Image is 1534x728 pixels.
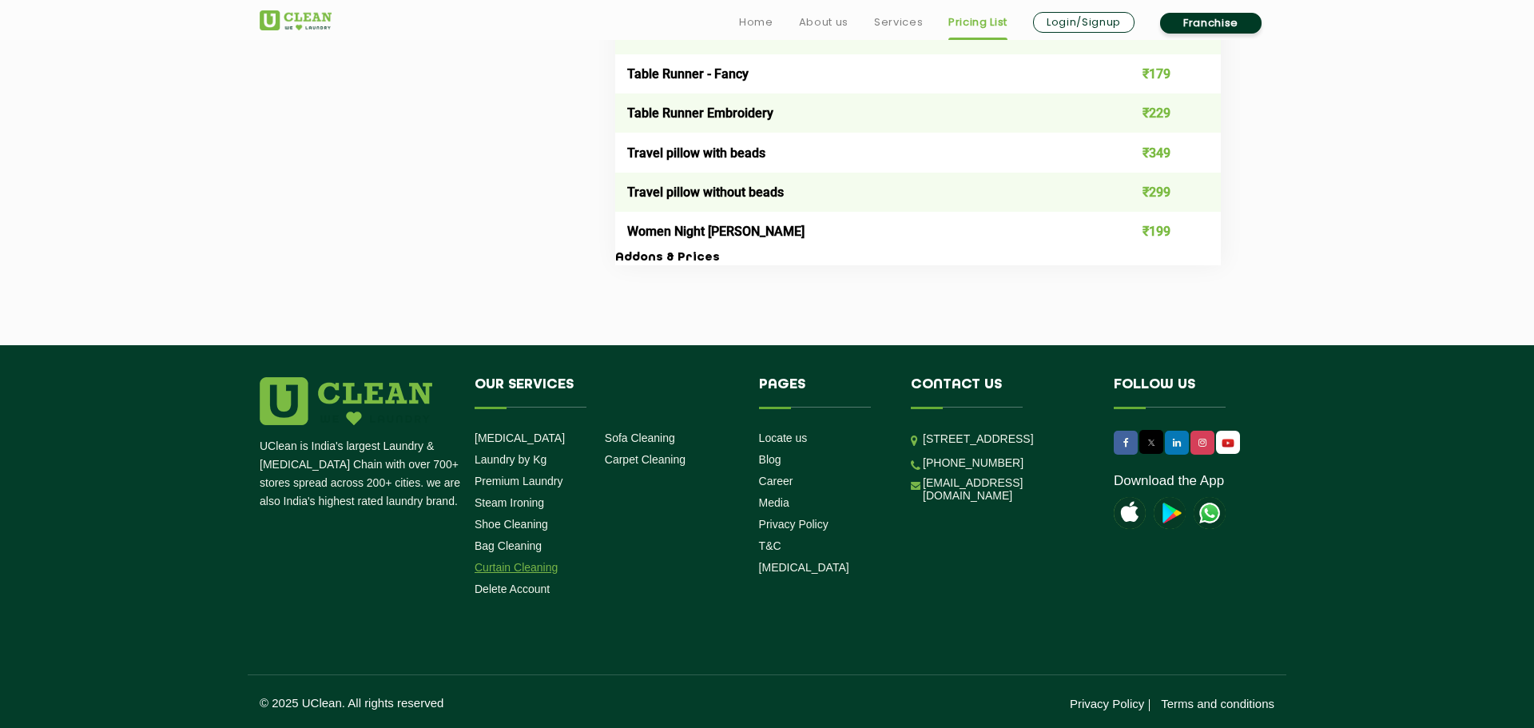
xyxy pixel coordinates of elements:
h4: Our Services [475,377,735,408]
a: Delete Account [475,583,550,595]
h3: Addons & Prices [615,251,1221,265]
a: Locate us [759,432,808,444]
a: About us [799,13,848,32]
img: playstoreicon.png [1154,497,1186,529]
a: Shoe Cleaning [475,518,548,531]
img: UClean Laundry and Dry Cleaning [1194,497,1226,529]
a: [EMAIL_ADDRESS][DOMAIN_NAME] [923,476,1090,502]
img: UClean Laundry and Dry Cleaning [260,10,332,30]
img: logo.png [260,377,432,425]
a: Blog [759,453,781,466]
a: Media [759,496,789,509]
a: Download the App [1114,473,1224,489]
td: ₹299 [1100,173,1222,212]
p: UClean is India's largest Laundry & [MEDICAL_DATA] Chain with over 700+ stores spread across 200+... [260,437,463,511]
td: Table Runner Embroidery [615,93,1100,133]
td: Table Runner - Fancy [615,54,1100,93]
a: Curtain Cleaning [475,561,558,574]
a: [MEDICAL_DATA] [759,561,849,574]
h4: Pages [759,377,888,408]
a: Career [759,475,793,487]
td: ₹349 [1100,133,1222,172]
a: Privacy Policy [759,518,829,531]
a: Premium Laundry [475,475,563,487]
a: Franchise [1160,13,1262,34]
td: ₹229 [1100,93,1222,133]
h4: Follow us [1114,377,1254,408]
td: Travel pillow with beads [615,133,1100,172]
a: Carpet Cleaning [605,453,686,466]
td: Travel pillow without beads [615,173,1100,212]
img: UClean Laundry and Dry Cleaning [1218,435,1238,452]
a: T&C [759,539,781,552]
a: [MEDICAL_DATA] [475,432,565,444]
a: Login/Signup [1033,12,1135,33]
td: ₹179 [1100,54,1222,93]
a: [PHONE_NUMBER] [923,456,1023,469]
p: © 2025 UClean. All rights reserved [260,696,767,710]
img: apple-icon.png [1114,497,1146,529]
p: [STREET_ADDRESS] [923,430,1090,448]
a: Home [739,13,773,32]
td: Women Night [PERSON_NAME] [615,212,1100,251]
a: Sofa Cleaning [605,432,675,444]
h4: Contact us [911,377,1090,408]
a: Terms and conditions [1161,697,1274,710]
a: Laundry by Kg [475,453,546,466]
a: Privacy Policy [1070,697,1144,710]
a: Services [874,13,923,32]
a: Pricing List [948,13,1007,32]
td: ₹199 [1100,212,1222,251]
a: Steam Ironing [475,496,544,509]
a: Bag Cleaning [475,539,542,552]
